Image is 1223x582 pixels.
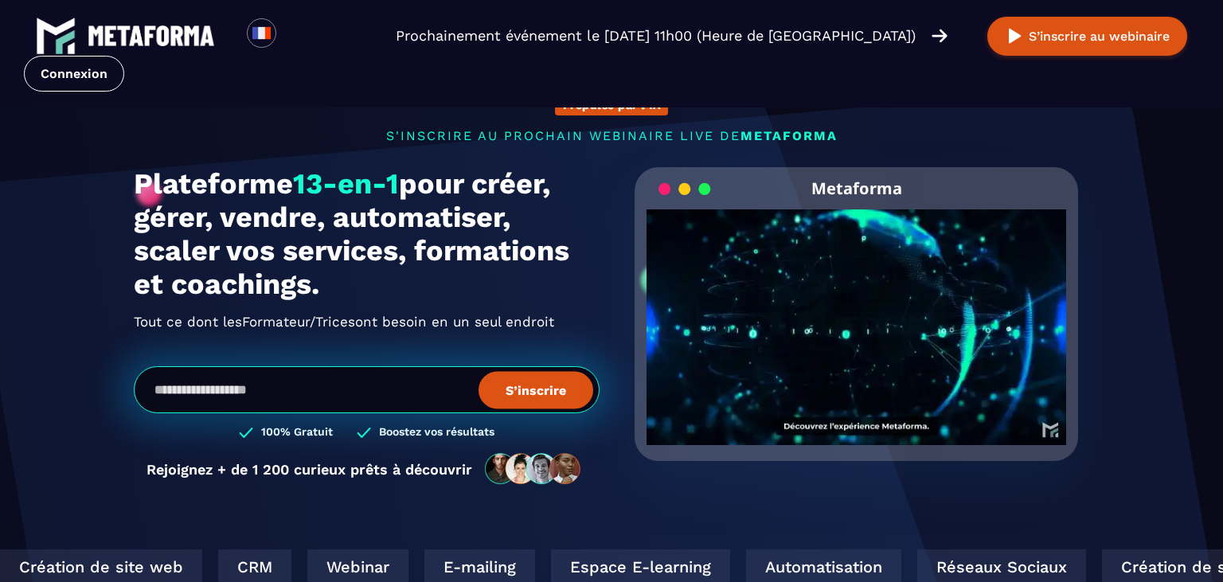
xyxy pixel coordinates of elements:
span: METAFORMA [740,128,838,143]
h3: 100% Gratuit [261,425,333,440]
img: fr [252,23,272,43]
button: S’inscrire [479,371,593,408]
input: Search for option [290,26,302,45]
img: community-people [480,452,587,486]
div: Search for option [276,18,315,53]
button: S’inscrire au webinaire [987,17,1187,56]
img: play [1005,26,1025,46]
p: Prochainement événement le [DATE] 11h00 (Heure de [GEOGRAPHIC_DATA]) [396,25,916,47]
img: loading [658,182,711,197]
h2: Metaforma [811,167,902,209]
img: logo [88,25,215,46]
img: checked [357,425,371,440]
span: Formateur/Trices [242,309,355,334]
img: arrow-right [932,27,948,45]
p: Rejoignez + de 1 200 curieux prêts à découvrir [147,461,472,478]
h3: Boostez vos résultats [379,425,494,440]
h2: Tout ce dont les ont besoin en un seul endroit [134,309,600,334]
span: 13-en-1 [293,167,399,201]
img: logo [36,16,76,56]
a: Connexion [24,56,124,92]
p: s'inscrire au prochain webinaire live de [134,128,1089,143]
img: checked [239,425,253,440]
video: Your browser does not support the video tag. [647,209,1066,419]
h1: Plateforme pour créer, gérer, vendre, automatiser, scaler vos services, formations et coachings. [134,167,600,301]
